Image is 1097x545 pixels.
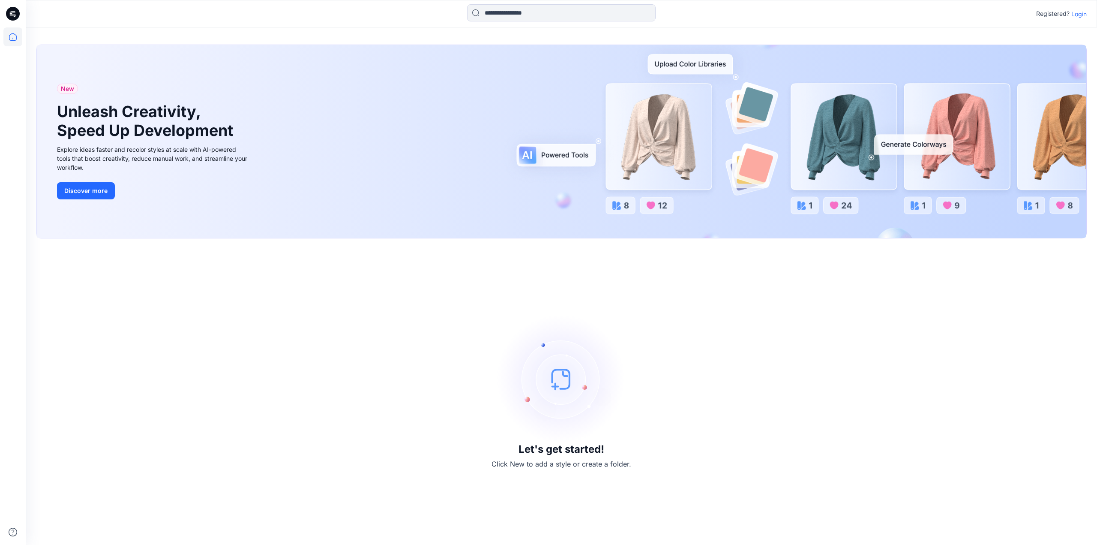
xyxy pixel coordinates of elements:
img: empty-state-image.svg [497,315,626,443]
p: Registered? [1036,9,1070,19]
span: New [61,84,74,94]
h3: Let's get started! [519,443,604,455]
button: Discover more [57,182,115,199]
a: Discover more [57,182,250,199]
h1: Unleash Creativity, Speed Up Development [57,102,237,139]
p: Click New to add a style or create a folder. [492,459,631,469]
p: Login [1071,9,1087,18]
div: Explore ideas faster and recolor styles at scale with AI-powered tools that boost creativity, red... [57,145,250,172]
